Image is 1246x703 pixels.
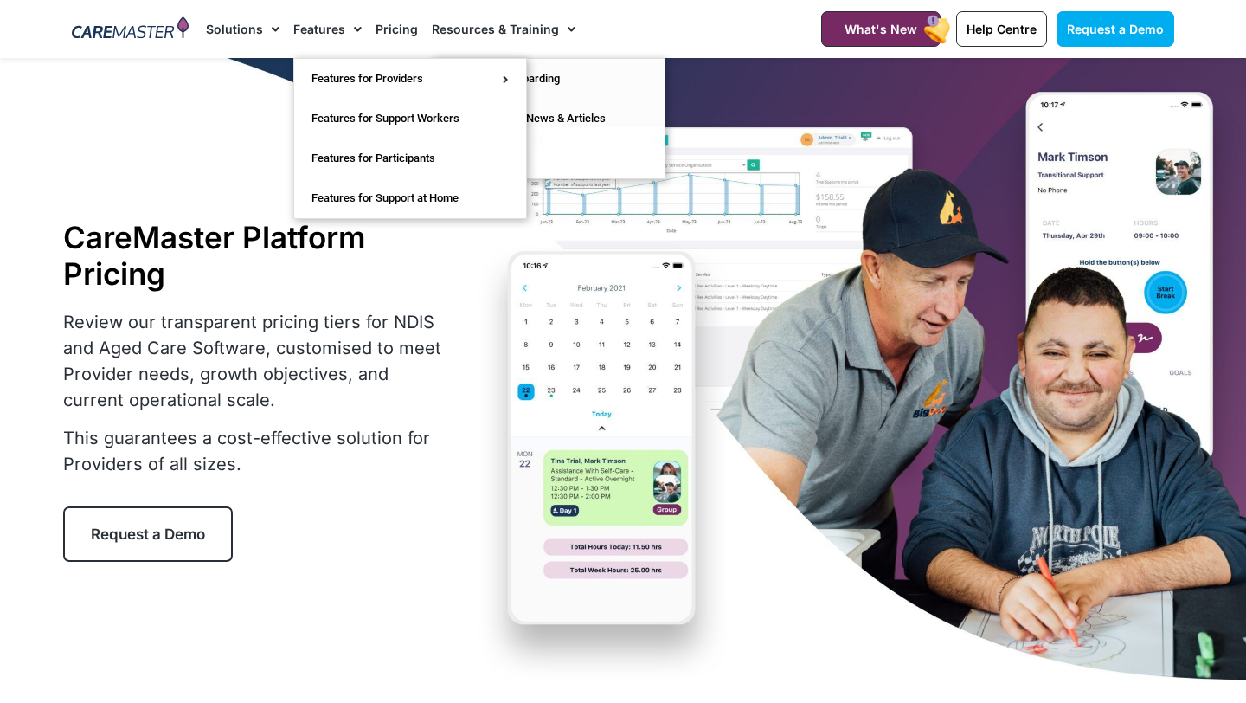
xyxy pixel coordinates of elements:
a: Help Centre [956,11,1047,47]
a: Request a Demo [63,506,233,562]
span: Request a Demo [1067,22,1164,36]
span: What's New [845,22,917,36]
p: This guarantees a cost-effective solution for Providers of all sizes. [63,425,453,477]
a: Training & Onboarding [433,59,665,99]
span: Request a Demo [91,526,205,543]
span: Help Centre [967,22,1037,36]
a: Help Centre [433,139,665,178]
a: Request a Demo [1057,11,1174,47]
a: Features for Providers [294,59,526,99]
h1: CareMaster Platform Pricing [63,219,453,292]
a: Features for Support at Home [294,178,526,218]
a: What's New [821,11,941,47]
a: Features for Support Workers [294,99,526,139]
a: NDIS Software News & Articles [433,99,665,139]
a: Features for Participants [294,139,526,178]
p: Review our transparent pricing tiers for NDIS and Aged Care Software, customised to meet Provider... [63,309,453,413]
ul: Resources & Training [432,58,665,179]
ul: Features [293,58,527,219]
img: CareMaster Logo [72,16,189,42]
